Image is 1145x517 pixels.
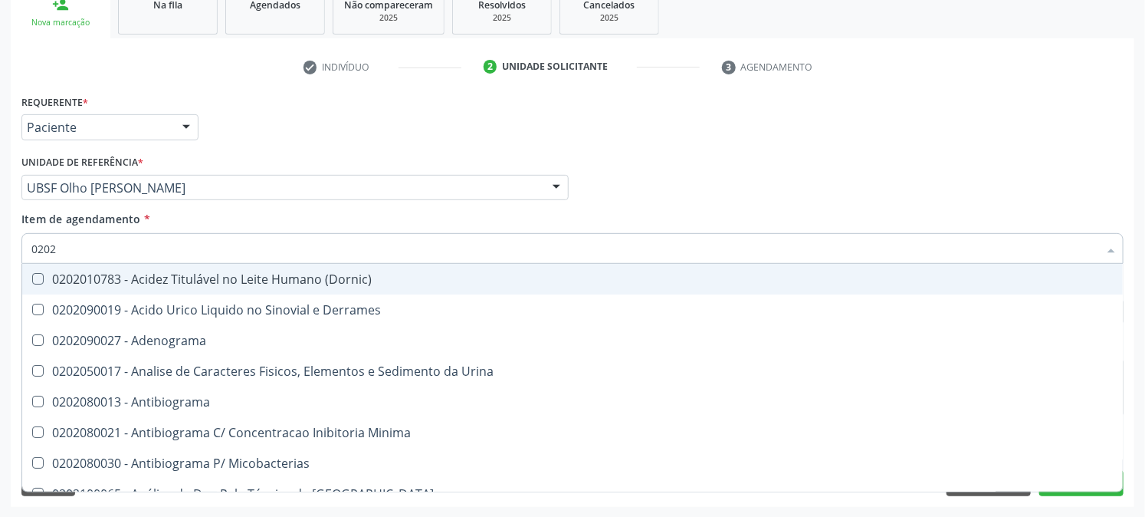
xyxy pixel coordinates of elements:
[31,488,1114,500] div: 0202100065 - Análise de Dna Pela Técnica de [GEOGRAPHIC_DATA]
[464,12,540,24] div: 2025
[344,12,433,24] div: 2025
[484,60,497,74] div: 2
[21,212,141,226] span: Item de agendamento
[31,334,1114,347] div: 0202090027 - Adenograma
[27,180,537,196] span: UBSF Olho [PERSON_NAME]
[31,426,1114,439] div: 0202080021 - Antibiograma C/ Concentracao Inibitoria Minima
[571,12,648,24] div: 2025
[502,60,608,74] div: Unidade solicitante
[31,233,1098,264] input: Buscar por procedimentos
[21,17,100,28] div: Nova marcação
[31,365,1114,377] div: 0202050017 - Analise de Caracteres Fisicos, Elementos e Sedimento da Urina
[31,304,1114,316] div: 0202090019 - Acido Urico Liquido no Sinovial e Derrames
[21,151,143,175] label: Unidade de referência
[31,273,1114,285] div: 0202010783 - Acidez Titulável no Leite Humano (Dornic)
[27,120,167,135] span: Paciente
[21,91,88,114] label: Requerente
[31,457,1114,469] div: 0202080030 - Antibiograma P/ Micobacterias
[31,396,1114,408] div: 0202080013 - Antibiograma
